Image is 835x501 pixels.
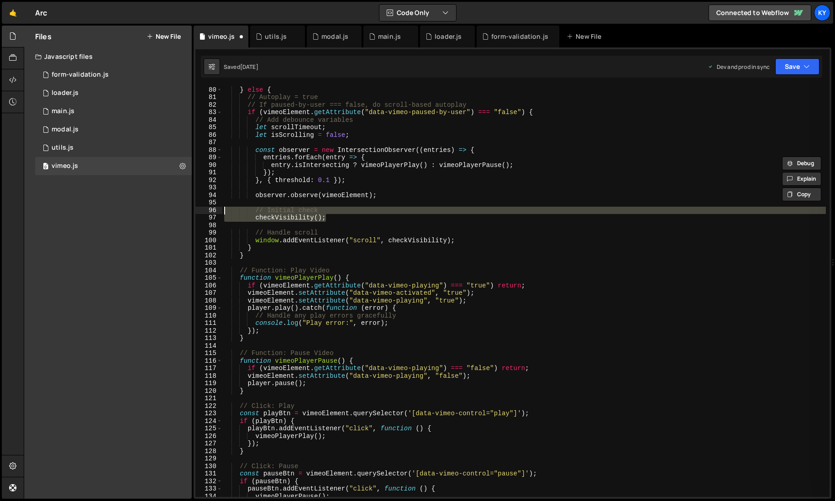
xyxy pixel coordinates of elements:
[195,485,222,493] div: 133
[775,58,819,75] button: Save
[195,478,222,485] div: 132
[195,259,222,267] div: 103
[708,63,770,71] div: Dev and prod in sync
[52,162,78,170] div: vimeo.js
[43,163,48,171] span: 0
[195,177,222,184] div: 92
[195,214,222,222] div: 97
[52,71,109,79] div: form-validation.js
[195,448,222,455] div: 128
[52,89,79,97] div: loader.js
[195,297,222,305] div: 108
[195,267,222,275] div: 104
[195,101,222,109] div: 82
[52,125,79,134] div: modal.js
[24,47,192,66] div: Javascript files
[195,365,222,372] div: 117
[195,493,222,501] div: 134
[195,162,222,169] div: 90
[782,172,821,186] button: Explain
[321,32,348,41] div: modal.js
[195,342,222,350] div: 114
[195,274,222,282] div: 105
[195,116,222,124] div: 84
[814,5,830,21] a: Ky
[195,463,222,470] div: 130
[195,237,222,245] div: 100
[195,252,222,260] div: 102
[195,282,222,290] div: 106
[195,395,222,402] div: 121
[195,222,222,230] div: 98
[195,425,222,433] div: 125
[35,102,192,120] div: 13079/32220.js
[240,63,258,71] div: [DATE]
[195,417,222,425] div: 124
[195,139,222,146] div: 87
[195,357,222,365] div: 116
[709,5,811,21] a: Connected to Webflow
[491,32,548,41] div: form-validation.js
[195,229,222,237] div: 99
[35,84,192,102] div: 13079/33573.js
[35,120,192,139] div: 13079/33330.js
[379,5,456,21] button: Code Only
[265,32,287,41] div: utils.js
[195,334,222,342] div: 113
[782,157,821,170] button: Debug
[195,327,222,335] div: 112
[782,188,821,201] button: Copy
[195,244,222,252] div: 101
[35,7,47,18] div: Arc
[195,312,222,320] div: 110
[208,32,235,41] div: vimeo.js
[195,199,222,207] div: 95
[195,169,222,177] div: 91
[195,192,222,199] div: 94
[35,157,192,175] div: 13079/32222.js
[52,107,74,115] div: main.js
[195,154,222,162] div: 89
[378,32,401,41] div: main.js
[35,66,192,84] div: 13079/34317.js
[195,109,222,116] div: 83
[195,470,222,478] div: 131
[35,31,52,42] h2: Files
[195,319,222,327] div: 111
[195,380,222,387] div: 119
[195,440,222,448] div: 127
[195,387,222,395] div: 120
[224,63,258,71] div: Saved
[195,455,222,463] div: 129
[195,304,222,312] div: 109
[567,32,605,41] div: New File
[195,94,222,101] div: 81
[435,32,462,41] div: loader.js
[195,433,222,440] div: 126
[195,184,222,192] div: 93
[195,410,222,417] div: 123
[195,289,222,297] div: 107
[35,139,192,157] div: 13079/32221.js
[52,144,74,152] div: utils.js
[195,146,222,154] div: 88
[195,372,222,380] div: 118
[195,131,222,139] div: 86
[195,350,222,357] div: 115
[2,2,24,24] a: 🤙
[195,207,222,214] div: 96
[195,124,222,131] div: 85
[195,402,222,410] div: 122
[195,86,222,94] div: 80
[147,33,181,40] button: New File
